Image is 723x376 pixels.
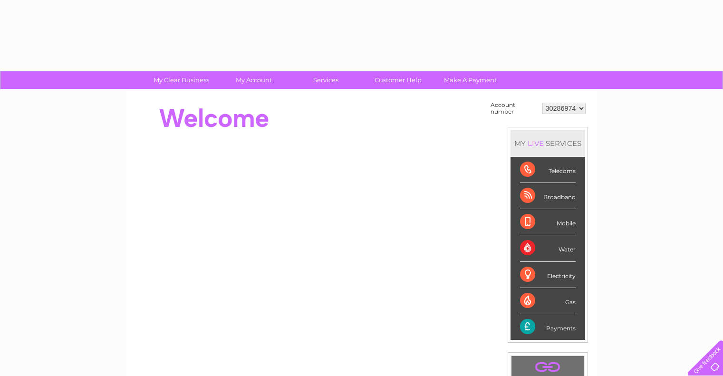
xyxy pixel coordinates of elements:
[488,99,540,117] td: Account number
[359,71,437,89] a: Customer Help
[520,235,576,261] div: Water
[520,183,576,209] div: Broadband
[520,157,576,183] div: Telecoms
[520,288,576,314] div: Gas
[287,71,365,89] a: Services
[520,262,576,288] div: Electricity
[526,139,546,148] div: LIVE
[520,209,576,235] div: Mobile
[520,314,576,340] div: Payments
[514,358,582,375] a: .
[511,130,585,157] div: MY SERVICES
[214,71,293,89] a: My Account
[431,71,510,89] a: Make A Payment
[142,71,221,89] a: My Clear Business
